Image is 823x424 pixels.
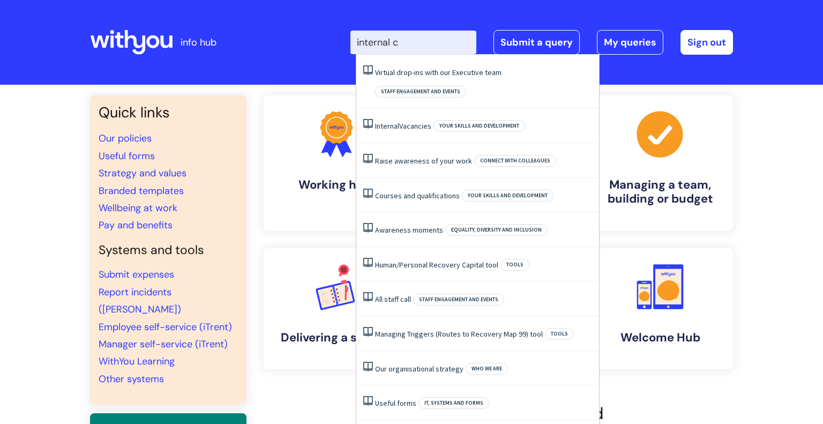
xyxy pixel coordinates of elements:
[596,331,724,345] h4: Welcome Hub
[264,248,409,369] a: Delivering a service
[445,224,548,236] span: Equality, Diversity and Inclusion
[474,155,556,167] span: Connect with colleagues
[680,30,733,55] a: Sign out
[418,397,489,409] span: IT, systems and forms
[375,260,498,270] a: Human/Personal Recovery Capital tool
[375,156,472,166] a: Raise awareness of your work
[466,363,508,375] span: Who we are
[350,30,733,55] div: | -
[587,95,733,231] a: Managing a team, building or budget
[99,132,152,145] a: Our policies
[375,364,463,374] a: Our organisational strategy
[181,34,216,51] p: info hub
[413,294,504,306] span: Staff engagement and events
[493,30,580,55] a: Submit a query
[375,86,466,98] span: Staff engagement and events
[375,329,543,339] a: Managing Triggers (Routes to Recovery Map 99) tool
[545,328,574,340] span: Tools
[99,338,228,351] a: Manager self-service (iTrent)
[99,243,238,258] h4: Systems and tools
[99,355,175,368] a: WithYou Learning
[375,121,399,131] span: Internal
[597,30,663,55] a: My queries
[264,404,733,423] h2: Recently added or updated
[99,219,173,232] a: Pay and benefits
[99,104,238,121] h3: Quick links
[350,31,476,54] input: Search
[272,178,401,192] h4: Working here
[99,321,232,333] a: Employee self-service (iTrent)
[99,286,181,316] a: Report incidents ([PERSON_NAME])
[587,248,733,369] a: Welcome Hub
[433,120,525,132] span: Your skills and development
[375,191,460,200] a: Courses and qualifications
[375,294,411,304] a: All staff call
[99,184,184,197] a: Branded templates
[99,373,164,385] a: Other systems
[375,121,431,131] a: InternalVacancies
[99,150,155,162] a: Useful forms
[375,225,443,235] a: Awareness moments
[375,398,416,408] a: Useful forms
[272,331,401,345] h4: Delivering a service
[264,95,409,231] a: Working here
[99,167,186,180] a: Strategy and values
[596,178,724,206] h4: Managing a team, building or budget
[99,202,177,214] a: Wellbeing at work
[500,259,529,271] span: Tools
[375,68,502,77] a: Virtual drop-ins with our Executive team
[99,268,174,281] a: Submit expenses
[462,190,553,202] span: Your skills and development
